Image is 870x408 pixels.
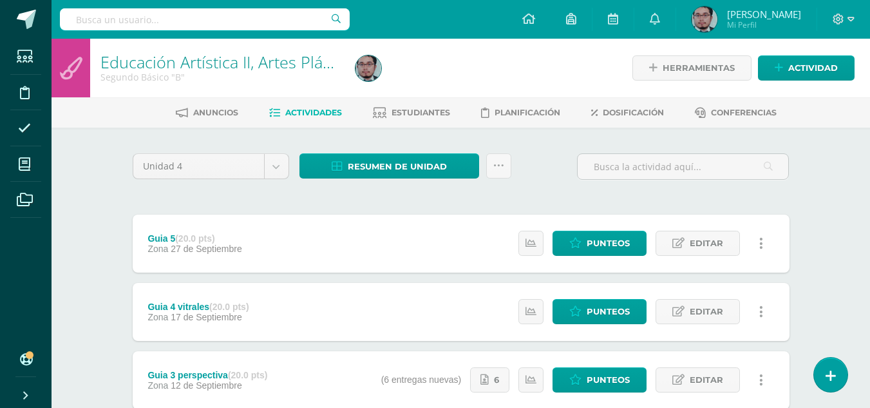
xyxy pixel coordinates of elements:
[133,154,288,179] a: Unidad 4
[727,19,801,30] span: Mi Perfil
[494,368,499,392] span: 6
[100,53,340,71] h1: Educación Artística II, Artes Plásticas
[711,108,777,117] span: Conferencias
[348,155,447,179] span: Resumen de unidad
[100,51,363,73] a: Educación Artística II, Artes Plásticas
[603,108,664,117] span: Dosificación
[578,154,788,179] input: Busca la actividad aquí...
[727,8,801,21] span: [PERSON_NAME]
[209,302,249,312] strong: (20.0 pts)
[392,108,450,117] span: Estudiantes
[591,102,664,123] a: Dosificación
[587,368,630,392] span: Punteos
[147,302,249,312] div: Guia 4 vitrales
[495,108,560,117] span: Planificación
[147,380,168,391] span: Zona
[692,6,717,32] img: c79a8ee83a32926c67f9bb364e6b58c4.png
[587,300,630,324] span: Punteos
[355,55,381,81] img: c79a8ee83a32926c67f9bb364e6b58c4.png
[171,312,242,322] span: 17 de Septiembre
[299,153,479,179] a: Resumen de unidad
[175,233,214,244] strong: (20.0 pts)
[788,56,838,80] span: Actividad
[690,300,723,324] span: Editar
[147,233,241,244] div: Guia 5
[171,380,242,391] span: 12 de Septiembre
[147,244,168,254] span: Zona
[553,231,647,256] a: Punteos
[193,108,238,117] span: Anuncios
[269,102,342,123] a: Actividades
[147,312,168,322] span: Zona
[100,71,340,83] div: Segundo Básico 'B'
[147,370,267,380] div: Guia 3 perspectiva
[695,102,777,123] a: Conferencias
[553,367,647,393] a: Punteos
[587,231,630,255] span: Punteos
[553,299,647,324] a: Punteos
[481,102,560,123] a: Planificación
[373,102,450,123] a: Estudiantes
[285,108,342,117] span: Actividades
[176,102,238,123] a: Anuncios
[632,55,752,81] a: Herramientas
[171,244,242,254] span: 27 de Septiembre
[60,8,350,30] input: Busca un usuario...
[228,370,267,380] strong: (20.0 pts)
[690,231,723,255] span: Editar
[470,367,509,393] a: 6
[663,56,735,80] span: Herramientas
[143,154,254,179] span: Unidad 4
[758,55,855,81] a: Actividad
[690,368,723,392] span: Editar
